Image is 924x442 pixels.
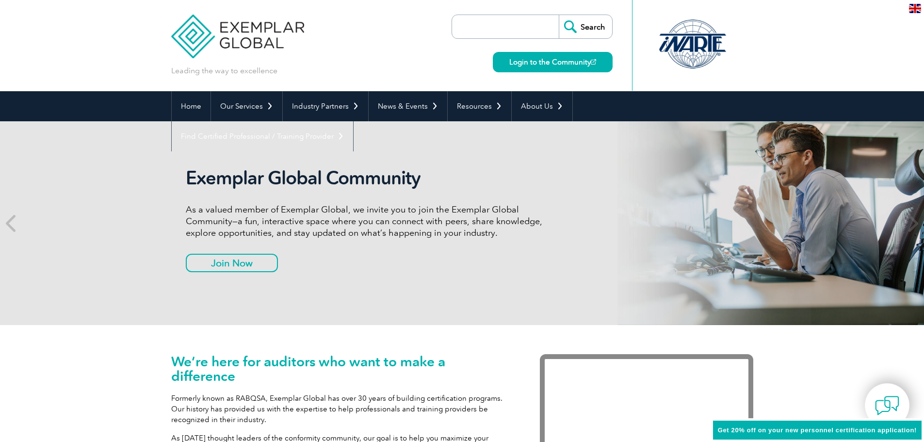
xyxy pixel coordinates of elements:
[172,91,211,121] a: Home
[512,91,572,121] a: About Us
[186,167,550,189] h2: Exemplar Global Community
[369,91,447,121] a: News & Events
[591,59,596,65] img: open_square.png
[186,204,550,239] p: As a valued member of Exemplar Global, we invite you to join the Exemplar Global Community—a fun,...
[875,393,899,418] img: contact-chat.png
[171,65,277,76] p: Leading the way to excellence
[172,121,353,151] a: Find Certified Professional / Training Provider
[448,91,511,121] a: Resources
[718,426,917,434] span: Get 20% off on your new personnel certification application!
[171,354,511,383] h1: We’re here for auditors who want to make a difference
[909,4,921,13] img: en
[171,393,511,425] p: Formerly known as RABQSA, Exemplar Global has over 30 years of building certification programs. O...
[493,52,613,72] a: Login to the Community
[559,15,612,38] input: Search
[186,254,278,272] a: Join Now
[283,91,368,121] a: Industry Partners
[211,91,282,121] a: Our Services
